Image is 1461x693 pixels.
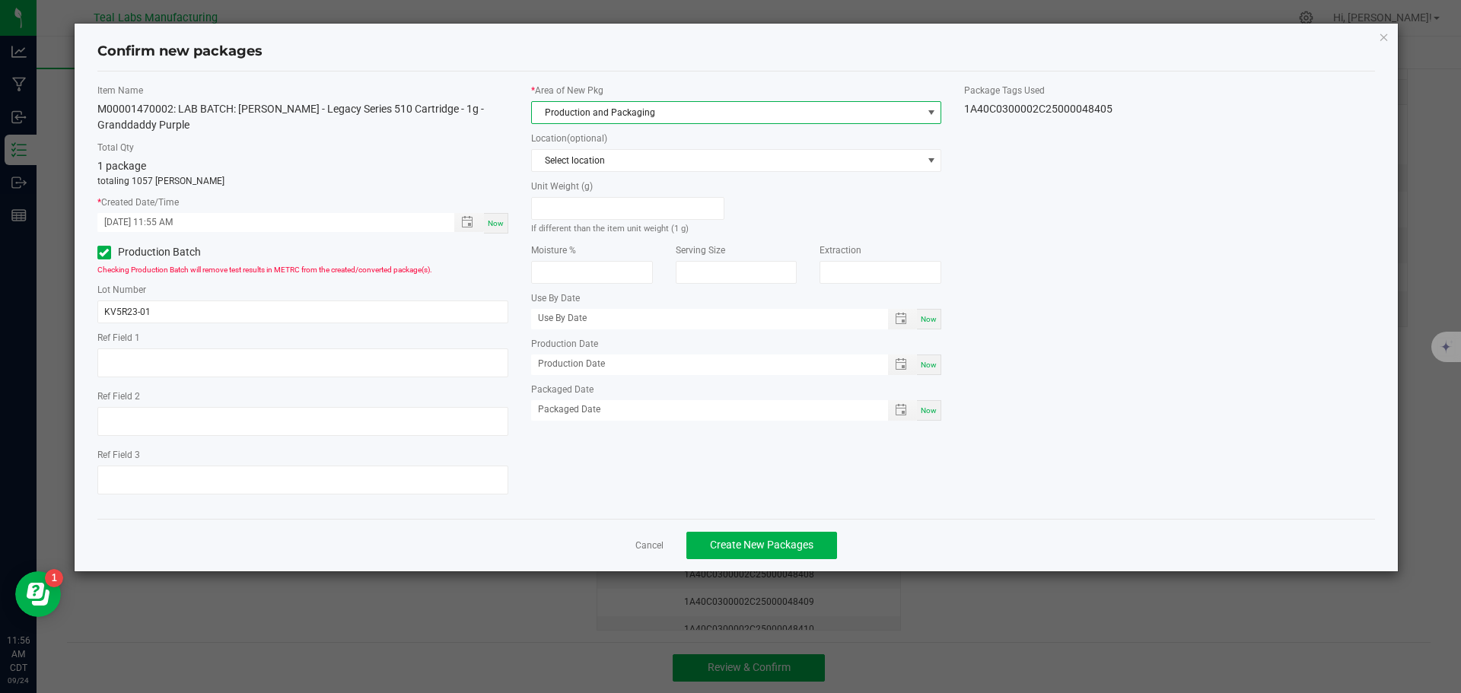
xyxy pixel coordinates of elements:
[921,361,937,369] span: Now
[97,42,1376,62] h4: Confirm new packages
[531,337,942,351] label: Production Date
[97,389,508,403] label: Ref Field 2
[97,196,508,209] label: Created Date/Time
[97,244,291,260] label: Production Batch
[45,569,63,587] iframe: Resource center unread badge
[97,174,508,188] p: totaling 1057 [PERSON_NAME]
[888,354,918,375] span: Toggle popup
[531,180,725,193] label: Unit Weight (g)
[532,102,922,123] span: Production and Packaging
[921,406,937,415] span: Now
[531,149,942,172] span: NO DATA FOUND
[97,84,508,97] label: Item Name
[97,141,508,154] label: Total Qty
[820,243,941,257] label: Extraction
[97,160,146,172] span: 1 package
[15,571,61,617] iframe: Resource center
[686,532,837,559] button: Create New Packages
[531,224,689,234] small: If different than the item unit weight (1 g)
[635,539,664,552] a: Cancel
[97,283,508,297] label: Lot Number
[531,309,872,328] input: Use By Date
[888,400,918,421] span: Toggle popup
[531,354,872,374] input: Production Date
[964,84,1375,97] label: Package Tags Used
[531,243,653,257] label: Moisture %
[531,84,942,97] label: Area of New Pkg
[97,101,508,133] div: M00001470002: LAB BATCH: [PERSON_NAME] - Legacy Series 510 Cartridge - 1g - Granddaddy Purple
[97,448,508,462] label: Ref Field 3
[488,219,504,227] span: Now
[97,331,508,345] label: Ref Field 1
[676,243,797,257] label: Serving Size
[888,309,918,329] span: Toggle popup
[921,315,937,323] span: Now
[532,150,922,171] span: Select location
[531,291,942,305] label: Use By Date
[531,400,872,419] input: Packaged Date
[964,101,1375,117] div: 1A40C0300002C25000048405
[531,383,942,396] label: Packaged Date
[567,133,607,144] span: (optional)
[97,213,438,232] input: Created Datetime
[710,539,813,551] span: Create New Packages
[454,213,484,232] span: Toggle popup
[531,132,942,145] label: Location
[97,265,432,274] span: Checking Production Batch will remove test results in METRC from the created/converted package(s).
